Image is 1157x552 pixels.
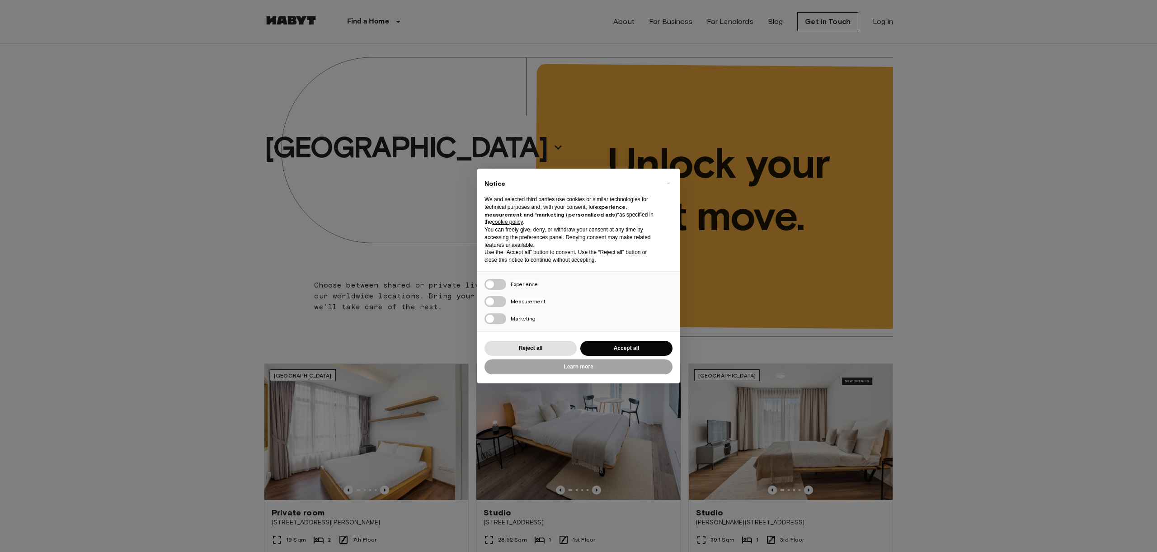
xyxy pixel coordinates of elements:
[492,219,523,225] a: cookie policy
[484,203,627,218] strong: experience, measurement and “marketing (personalized ads)”
[484,226,658,249] p: You can freely give, deny, or withdraw your consent at any time by accessing the preferences pane...
[484,341,577,356] button: Reject all
[511,281,538,288] span: Experience
[580,341,673,356] button: Accept all
[511,315,536,322] span: Marketing
[484,196,658,226] p: We and selected third parties use cookies or similar technologies for technical purposes and, wit...
[511,298,546,305] span: Measurement
[484,179,658,189] h2: Notice
[661,176,675,190] button: Close this notice
[667,178,670,189] span: ×
[484,359,673,374] button: Learn more
[484,249,658,264] p: Use the “Accept all” button to consent. Use the “Reject all” button or close this notice to conti...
